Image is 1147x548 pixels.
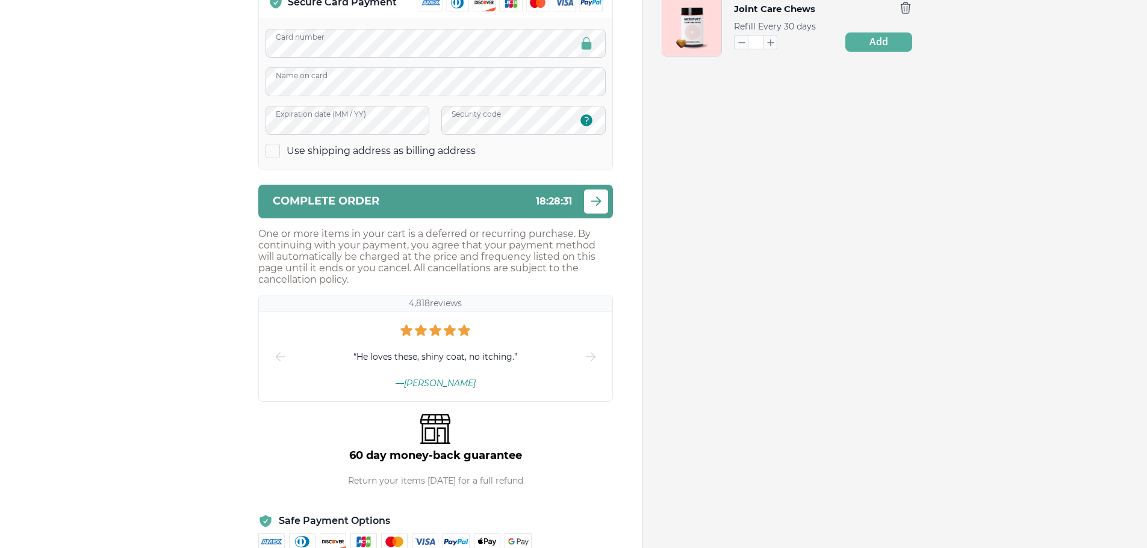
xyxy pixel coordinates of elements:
[348,475,523,486] p: Return your items [DATE] for a full refund
[258,185,613,218] button: Complete order18:28:31
[845,32,912,52] button: Add
[734,21,816,32] span: Refill Every 30 days
[734,1,815,17] button: Joint Care Chews
[583,312,598,401] button: next-slide
[287,144,476,158] label: Use shipping address as billing address
[273,312,288,401] button: prev-slide
[353,350,517,363] span: “ He loves these, shiny coat, no itching. ”
[396,378,476,389] span: — [PERSON_NAME]
[409,298,462,309] p: 4,818 reviews
[273,195,379,207] span: Complete order
[536,195,572,207] span: 18 : 28 : 31
[258,228,613,285] p: One or more items in your cart is a deferred or recurring purchase. By continuing with your payme...
[279,515,390,526] h4: Safe Payment Options
[349,449,522,462] h1: 60 day money-back guarantee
